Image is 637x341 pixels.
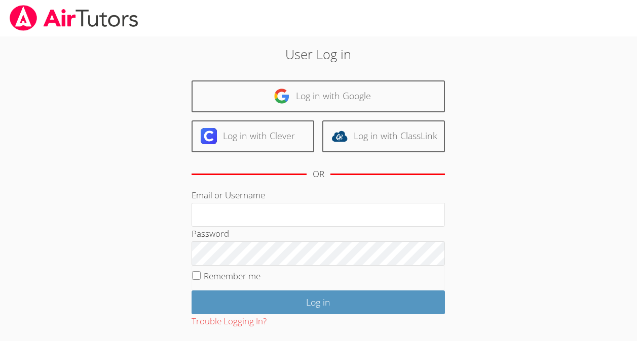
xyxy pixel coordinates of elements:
label: Remember me [204,270,260,282]
label: Password [192,228,229,239]
label: Email or Username [192,189,265,201]
img: google-logo-50288ca7cdecda66e5e0955fdab243c47b7ad437acaf1139b6f446037453330a.svg [274,88,290,104]
div: OR [313,167,324,182]
button: Trouble Logging In? [192,314,267,329]
img: airtutors_banner-c4298cdbf04f3fff15de1276eac7730deb9818008684d7c2e4769d2f7ddbe033.png [9,5,139,31]
img: classlink-logo-d6bb404cc1216ec64c9a2012d9dc4662098be43eaf13dc465df04b49fa7ab582.svg [331,128,348,144]
a: Log in with ClassLink [322,120,445,152]
a: Log in with Clever [192,120,314,152]
img: clever-logo-6eab21bc6e7a338710f1a6ff85c0baf02591cd810cc4098c63d3a4b26e2feb20.svg [201,128,217,144]
input: Log in [192,290,445,314]
a: Log in with Google [192,80,445,112]
h2: User Log in [146,45,491,64]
